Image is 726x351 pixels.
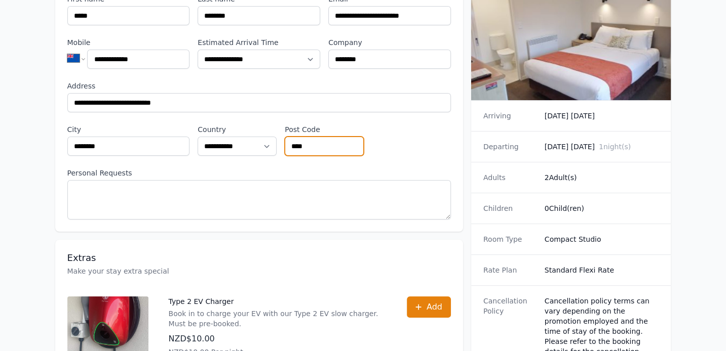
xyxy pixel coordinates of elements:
[427,301,442,313] span: Add
[67,252,451,264] h3: Extras
[67,81,451,91] label: Address
[198,124,277,135] label: Country
[545,234,659,244] dd: Compact Studio
[483,265,537,275] dt: Rate Plan
[67,266,451,276] p: Make your stay extra special
[198,37,320,48] label: Estimated Arrival Time
[545,111,659,121] dd: [DATE] [DATE]
[483,203,537,213] dt: Children
[169,309,387,329] p: Book in to charge your EV with our Type 2 EV slow charger. Must be pre-booked.
[169,333,387,345] p: NZD$10.00
[67,124,190,135] label: City
[483,142,537,152] dt: Departing
[483,111,537,121] dt: Arriving
[483,172,537,183] dt: Adults
[285,124,364,135] label: Post Code
[545,142,659,152] dd: [DATE] [DATE]
[545,265,659,275] dd: Standard Flexi Rate
[328,37,451,48] label: Company
[67,168,451,178] label: Personal Requests
[545,203,659,213] dd: 0 Child(ren)
[67,37,190,48] label: Mobile
[407,296,451,318] button: Add
[599,143,631,151] span: 1 night(s)
[545,172,659,183] dd: 2 Adult(s)
[169,296,387,306] p: Type 2 EV Charger
[483,234,537,244] dt: Room Type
